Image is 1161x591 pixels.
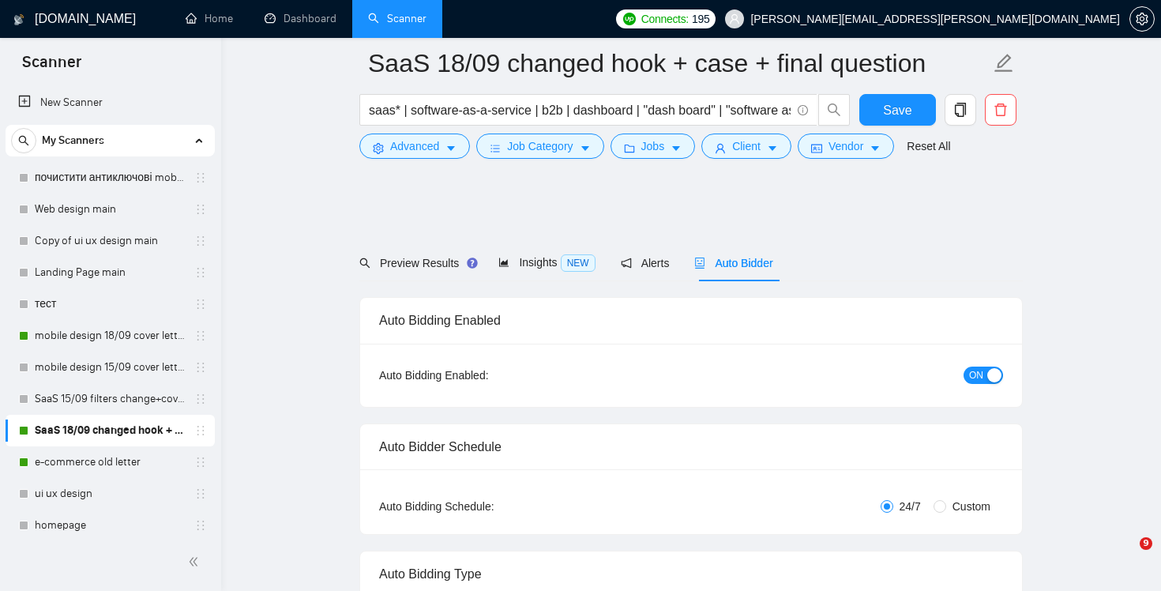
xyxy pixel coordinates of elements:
li: New Scanner [6,87,215,119]
a: e-commerce old letter [35,446,185,478]
span: My Scanners [42,125,104,156]
span: Insights [498,256,595,269]
a: SaaS 15/09 filters change+cover letter change [35,383,185,415]
span: robot [694,258,705,269]
span: Jobs [641,137,665,155]
span: bars [490,142,501,154]
button: userClientcaret-down [701,134,791,159]
span: holder [194,298,207,311]
span: 24/7 [893,498,927,515]
span: caret-down [767,142,778,154]
input: Search Freelance Jobs... [369,100,791,120]
span: holder [194,235,207,247]
button: folderJobscaret-down [611,134,696,159]
a: Copy of ui ux design main [35,225,185,257]
a: почистити антиключові mobile design main [35,162,185,194]
span: edit [994,53,1014,73]
span: user [715,142,726,154]
span: double-left [188,554,204,570]
span: Preview Results [359,257,473,269]
input: Scanner name... [368,43,990,83]
div: Auto Bidder Schedule [379,424,1003,469]
a: mobile design 15/09 cover letter another first part [35,352,185,383]
span: caret-down [671,142,682,154]
span: caret-down [445,142,457,154]
span: holder [194,424,207,437]
span: Connects: [641,10,689,28]
span: setting [373,142,384,154]
span: Scanner [9,51,94,84]
span: copy [945,103,975,117]
button: settingAdvancedcaret-down [359,134,470,159]
a: mobile design 18/09 cover letter another first part [35,320,185,352]
a: Web design main [35,194,185,225]
button: Save [859,94,936,126]
span: delete [986,103,1016,117]
a: ui ux design [35,478,185,510]
span: notification [621,258,632,269]
a: Landing Page main [35,257,185,288]
button: search [818,94,850,126]
img: upwork-logo.png [623,13,636,25]
a: New Scanner [18,87,202,119]
span: 9 [1140,537,1152,550]
span: NEW [561,254,596,272]
span: holder [194,266,207,279]
span: holder [194,487,207,500]
div: Tooltip anchor [465,256,479,270]
button: idcardVendorcaret-down [798,134,894,159]
a: Reset All [907,137,950,155]
span: search [359,258,370,269]
a: homeHome [186,12,233,25]
span: setting [1130,13,1154,25]
button: setting [1129,6,1155,32]
span: caret-down [870,142,881,154]
span: area-chart [498,257,509,268]
img: logo [13,7,24,32]
span: folder [624,142,635,154]
span: holder [194,203,207,216]
span: Custom [946,498,997,515]
a: SaaS 18/09 changed hook + case + final question [35,415,185,446]
span: holder [194,456,207,469]
a: тест [35,288,185,320]
span: user [729,13,740,24]
span: holder [194,393,207,405]
span: Auto Bidder [694,257,772,269]
span: caret-down [580,142,591,154]
iframe: Intercom live chat [1107,537,1145,575]
span: info-circle [798,105,808,115]
span: idcard [811,142,822,154]
span: holder [194,171,207,184]
button: barsJob Categorycaret-down [476,134,603,159]
div: Auto Bidding Enabled [379,298,1003,343]
div: Auto Bidding Schedule: [379,498,587,515]
button: search [11,128,36,153]
span: ON [969,367,983,384]
span: 195 [692,10,709,28]
span: Vendor [828,137,863,155]
div: Auto Bidding Enabled: [379,367,587,384]
a: homepage [35,510,185,541]
span: Job Category [507,137,573,155]
span: holder [194,361,207,374]
span: search [12,135,36,146]
span: search [819,103,849,117]
span: Advanced [390,137,439,155]
a: dashboardDashboard [265,12,336,25]
span: Save [883,100,911,120]
span: Client [732,137,761,155]
span: holder [194,329,207,342]
span: Alerts [621,257,670,269]
a: setting [1129,13,1155,25]
button: delete [985,94,1016,126]
button: copy [945,94,976,126]
span: holder [194,519,207,532]
a: searchScanner [368,12,426,25]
